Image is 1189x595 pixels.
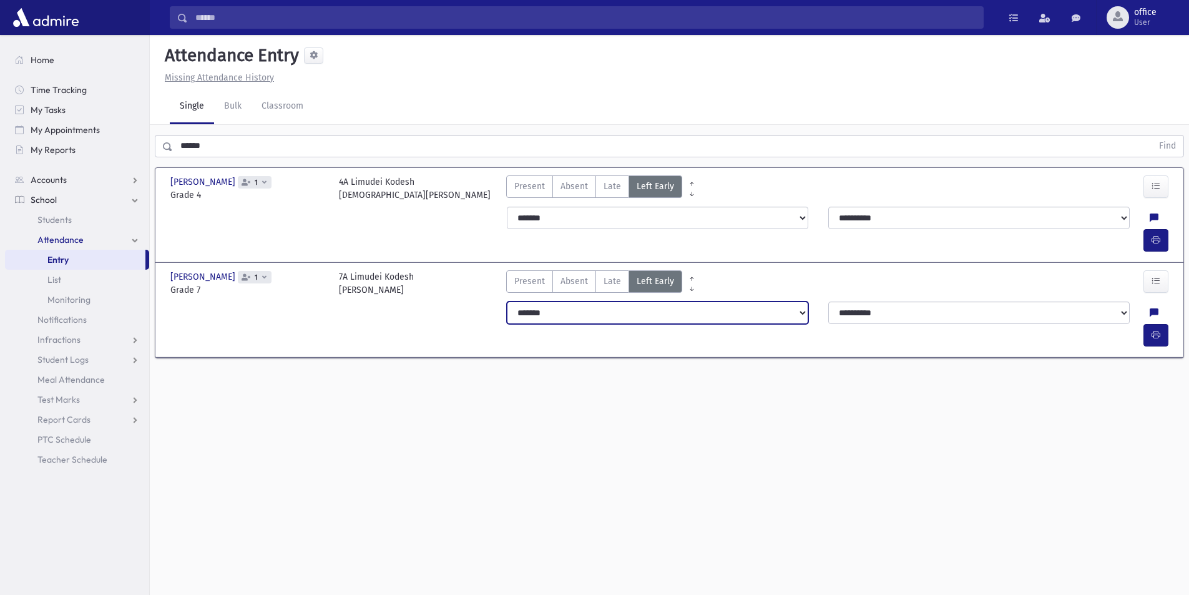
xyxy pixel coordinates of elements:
[5,140,149,160] a: My Reports
[47,294,91,305] span: Monitoring
[10,5,82,30] img: AdmirePro
[514,275,545,288] span: Present
[604,275,621,288] span: Late
[5,430,149,450] a: PTC Schedule
[604,180,621,193] span: Late
[514,180,545,193] span: Present
[5,250,145,270] a: Entry
[31,124,100,135] span: My Appointments
[506,175,682,202] div: AttTypes
[1134,17,1157,27] span: User
[37,234,84,245] span: Attendance
[5,100,149,120] a: My Tasks
[31,174,67,185] span: Accounts
[1152,135,1183,157] button: Find
[170,189,326,202] span: Grade 4
[560,275,588,288] span: Absent
[188,6,983,29] input: Search
[5,50,149,70] a: Home
[37,394,80,405] span: Test Marks
[170,270,238,283] span: [PERSON_NAME]
[5,290,149,310] a: Monitoring
[37,334,81,345] span: Infractions
[31,54,54,66] span: Home
[5,310,149,330] a: Notifications
[252,179,260,187] span: 1
[252,89,313,124] a: Classroom
[637,275,674,288] span: Left Early
[5,230,149,250] a: Attendance
[170,175,238,189] span: [PERSON_NAME]
[5,270,149,290] a: List
[5,390,149,410] a: Test Marks
[339,270,414,297] div: 7A Limudei Kodesh [PERSON_NAME]
[37,454,107,465] span: Teacher Schedule
[31,84,87,96] span: Time Tracking
[1134,7,1157,17] span: office
[5,120,149,140] a: My Appointments
[560,180,588,193] span: Absent
[5,350,149,370] a: Student Logs
[37,354,89,365] span: Student Logs
[5,210,149,230] a: Students
[37,374,105,385] span: Meal Attendance
[31,104,66,116] span: My Tasks
[252,273,260,282] span: 1
[170,89,214,124] a: Single
[5,190,149,210] a: School
[31,194,57,205] span: School
[5,410,149,430] a: Report Cards
[160,72,274,83] a: Missing Attendance History
[31,144,76,155] span: My Reports
[506,270,682,297] div: AttTypes
[5,450,149,470] a: Teacher Schedule
[37,434,91,445] span: PTC Schedule
[160,45,299,66] h5: Attendance Entry
[5,170,149,190] a: Accounts
[37,214,72,225] span: Students
[165,72,274,83] u: Missing Attendance History
[37,414,91,425] span: Report Cards
[214,89,252,124] a: Bulk
[339,175,491,202] div: 4A Limudei Kodesh [DEMOGRAPHIC_DATA][PERSON_NAME]
[637,180,674,193] span: Left Early
[47,254,69,265] span: Entry
[5,80,149,100] a: Time Tracking
[5,370,149,390] a: Meal Attendance
[5,330,149,350] a: Infractions
[37,314,87,325] span: Notifications
[170,283,326,297] span: Grade 7
[47,274,61,285] span: List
